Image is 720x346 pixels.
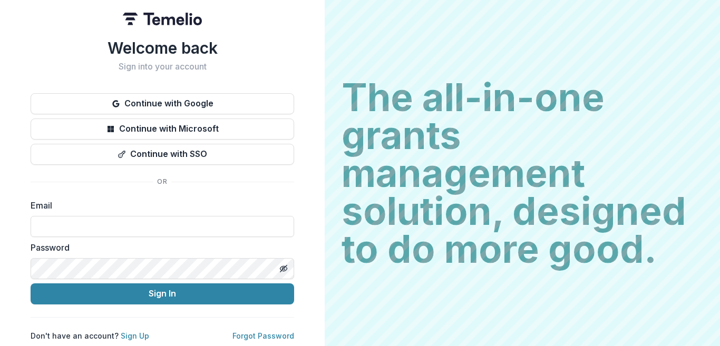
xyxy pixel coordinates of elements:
button: Continue with SSO [31,144,294,165]
button: Sign In [31,283,294,304]
label: Email [31,199,288,212]
a: Sign Up [121,331,149,340]
h1: Welcome back [31,38,294,57]
label: Password [31,241,288,254]
h2: Sign into your account [31,62,294,72]
button: Continue with Google [31,93,294,114]
button: Toggle password visibility [275,260,292,277]
a: Forgot Password [232,331,294,340]
img: Temelio [123,13,202,25]
button: Continue with Microsoft [31,118,294,140]
p: Don't have an account? [31,330,149,341]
